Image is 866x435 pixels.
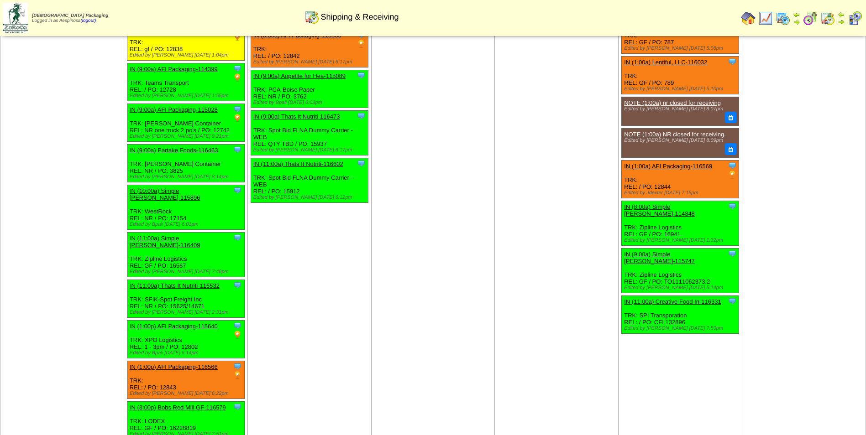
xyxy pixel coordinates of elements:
img: PO [233,73,242,82]
a: (logout) [80,18,96,23]
div: Edited by [PERSON_NAME] [DATE] 2:31pm [130,310,244,315]
a: NOTE (1:00a) NR closed for receiving. [624,131,726,138]
div: TRK: Spot Bid FLNA Dummy Carrier - WEB REL: / PO: 15912 [251,158,368,202]
img: arrowleft.gif [793,11,800,18]
img: PO [233,114,242,123]
img: Tooltip [233,321,242,330]
div: Edited by Bpali [DATE] 6:01pm [130,222,244,227]
a: IN (8:00a) Simple [PERSON_NAME]-114848 [624,203,695,217]
img: Tooltip [233,402,242,411]
a: IN (1:00p) AFI Packaging-115640 [130,323,218,330]
img: zoroco-logo-small.webp [3,3,28,33]
span: Logged in as Aespinosa [32,13,108,23]
img: arrowleft.gif [838,11,845,18]
img: calendarinout.gif [820,11,835,26]
img: Tooltip [233,233,242,242]
img: Tooltip [233,362,242,371]
a: IN (1:00p) AFI Packaging-116566 [130,363,218,370]
div: Edited by Jdexter [DATE] 7:15pm [624,190,739,196]
a: IN (9:00a) Partake Foods-116463 [130,147,218,154]
div: Edited by [PERSON_NAME] [DATE] 7:40pm [130,269,244,274]
img: home.gif [741,11,756,26]
div: Edited by Bpali [DATE] 6:14pm [130,350,244,356]
img: calendarprod.gif [776,11,790,26]
img: arrowright.gif [838,18,845,26]
div: Edited by Bpali [DATE] 6:03pm [253,100,368,105]
div: TRK: PCA-Boise Paper REL: NR / PO: 3762 [251,70,368,108]
a: IN (1:00a) AFI Packaging-116569 [624,163,712,170]
img: PO [233,371,242,380]
button: Delete Note [725,112,737,124]
div: TRK: REL: / PO: 12842 [251,29,368,67]
div: TRK: Teams Transport REL: / PO: 12728 [127,63,244,101]
a: IN (9:00a) Appetite for Hea-115089 [253,72,346,79]
div: TRK: XPO Logistics REL: 1 - 3pm / PO: 12802 [127,320,244,358]
div: Edited by [PERSON_NAME] [DATE] 5:08pm [624,46,739,51]
div: Edited by [PERSON_NAME] [DATE] 1:04pm [130,52,244,58]
img: Tooltip [233,186,242,195]
img: Tooltip [728,161,737,170]
a: IN (9:00a) AFI Packaging-115028 [130,106,218,113]
a: IN (9:00a) Thats It Nutriti-116473 [253,113,340,120]
div: Edited by [PERSON_NAME] [DATE] 5:10pm [624,86,739,92]
a: IN (3:00p) Bobs Red Mill GF-116579 [130,404,226,411]
div: TRK: REL: / PO: 12843 [127,361,244,399]
img: Tooltip [233,280,242,290]
a: IN (11:00a) Thats It Nutriti-116532 [130,282,220,289]
div: TRK: Spot Bid FLNA Dummy Carrier - WEB REL: QTY TBD / PO: 15937 [251,110,368,155]
img: Tooltip [357,111,366,120]
img: Tooltip [728,296,737,306]
div: Edited by [PERSON_NAME] [DATE] 6:17pm [253,147,368,153]
img: Tooltip [233,64,242,73]
div: Edited by [PERSON_NAME] [DATE] 6:22pm [130,391,244,396]
img: Tooltip [357,71,366,80]
img: PO [233,330,242,339]
a: NOTE (1:00a) nr closed for receiving [624,99,721,106]
a: IN (11:00a) Thats It Nutriti-116602 [253,161,343,167]
div: Edited by [PERSON_NAME] [DATE] 8:07pm [624,106,734,112]
div: TRK: REL: gf / PO: 12838 [127,22,244,60]
img: calendarblend.gif [803,11,818,26]
div: Edited by [PERSON_NAME] [DATE] 9:21pm [130,134,244,139]
a: IN (9:00a) Simple [PERSON_NAME]-115747 [624,251,695,264]
div: Edited by [PERSON_NAME] [DATE] 6:12pm [253,195,368,200]
img: Tooltip [357,159,366,168]
img: Tooltip [233,104,242,114]
div: TRK: [PERSON_NAME] Container REL: NR / PO: 3825 [127,144,244,182]
div: Edited by [PERSON_NAME] [DATE] 8:09pm [624,138,734,143]
img: line_graph.gif [758,11,773,26]
div: Edited by [PERSON_NAME] [DATE] 1:55pm [130,93,244,98]
img: Tooltip [728,57,737,66]
span: Shipping & Receiving [320,12,399,22]
img: PO [728,170,737,179]
div: TRK: SPI Transporation REL: / PO: CFI 132896 [622,295,739,333]
div: TRK: REL: GF / PO: 789 [622,56,739,94]
div: TRK: [PERSON_NAME] Container REL: NR one truck 2 po's / PO: 12742 [127,104,244,141]
div: TRK: SFIK-Spot Freight Inc REL: NR / PO: 15625/14671 [127,280,244,317]
div: Edited by [PERSON_NAME] [DATE] 5:14pm [624,285,739,290]
div: TRK: Zipline Logistics REL: GF / PO: TO1111062373.2 [622,248,739,293]
div: Edited by [PERSON_NAME] [DATE] 6:17pm [253,59,368,65]
a: IN (9:00a) AFI Packaging-114399 [130,66,218,72]
img: Tooltip [233,145,242,154]
div: TRK: REL: / PO: 12844 [622,160,739,198]
a: IN (10:00a) Simple [PERSON_NAME]-115896 [130,187,200,201]
a: IN (11:00a) Simple [PERSON_NAME]-116409 [130,235,200,249]
button: Delete Note [725,143,737,155]
span: [DEMOGRAPHIC_DATA] Packaging [32,13,108,18]
a: IN (11:00a) Creative Food In-116331 [624,298,721,305]
div: Edited by [PERSON_NAME] [DATE] 1:32pm [624,238,739,243]
img: calendarinout.gif [304,10,319,24]
a: IN (1:00a) Lentiful, LLC-116032 [624,59,707,66]
div: TRK: WestRock REL: NR / PO: 17154 [127,185,244,229]
img: calendarcustomer.gif [848,11,862,26]
div: Edited by [PERSON_NAME] [DATE] 7:50pm [624,326,739,331]
div: Edited by [PERSON_NAME] [DATE] 8:14pm [130,174,244,180]
img: PO [357,39,366,48]
div: TRK: Zipline Logistics REL: GF / PO: 16567 [127,232,244,277]
img: Tooltip [728,202,737,211]
img: Tooltip [728,249,737,258]
div: TRK: Zipline Logistics REL: GF / PO: 16941 [622,201,739,245]
img: arrowright.gif [793,18,800,26]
